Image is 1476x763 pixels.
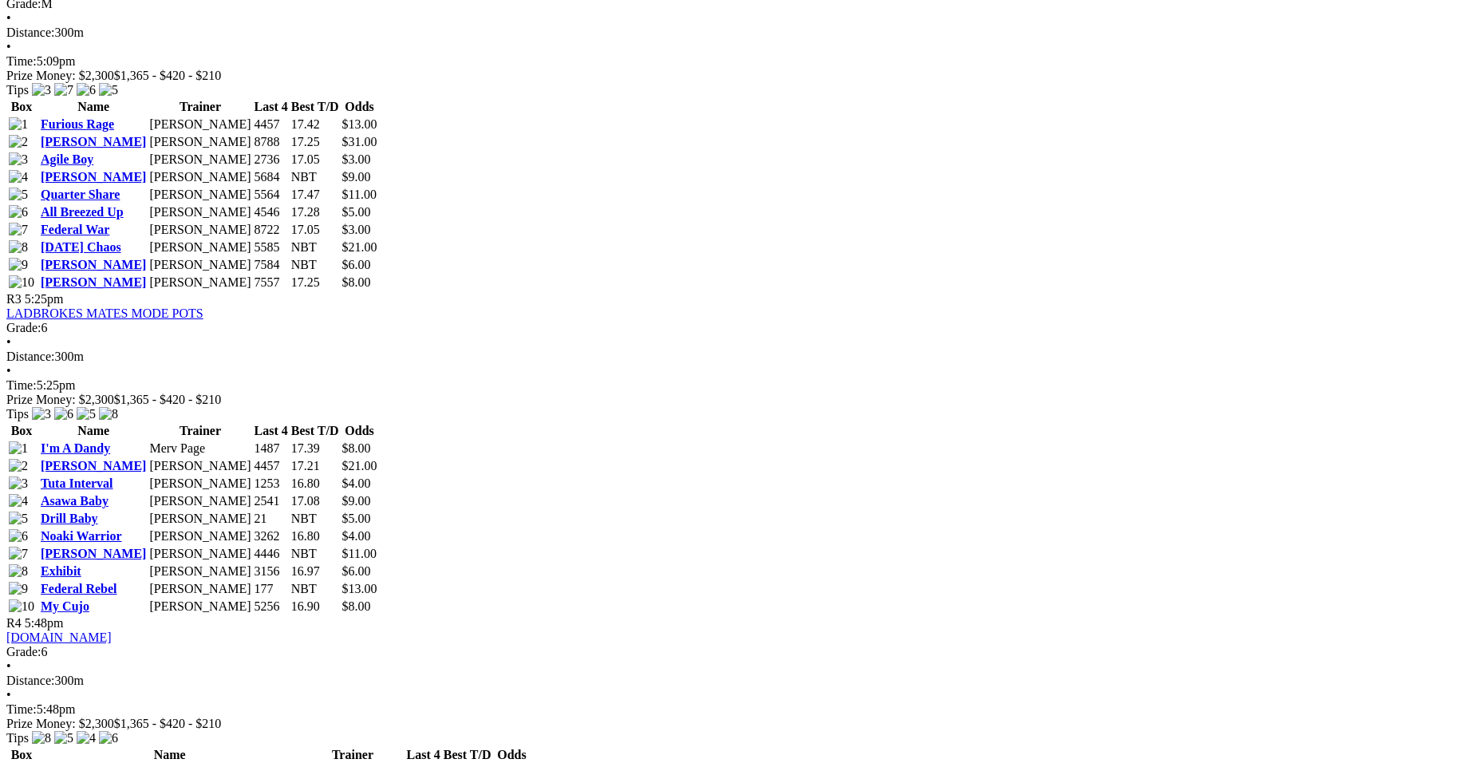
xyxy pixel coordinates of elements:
a: [DATE] Chaos [41,240,121,254]
td: 8722 [254,222,289,238]
span: $11.00 [342,547,377,560]
span: • [6,688,11,702]
td: 1487 [254,441,289,457]
td: 3156 [254,563,289,579]
img: 6 [9,205,28,219]
td: 17.42 [290,117,340,132]
th: Name [40,423,147,439]
td: 4446 [254,546,289,562]
img: 3 [9,476,28,491]
img: 9 [9,582,28,596]
img: 6 [99,731,118,745]
td: 17.28 [290,204,340,220]
img: 4 [9,170,28,184]
td: 5564 [254,187,289,203]
td: NBT [290,169,340,185]
span: Tips [6,407,29,421]
a: Federal War [41,223,109,236]
td: [PERSON_NAME] [148,599,251,615]
span: R3 [6,292,22,306]
img: 7 [9,547,28,561]
span: $8.00 [342,599,371,613]
td: 3262 [254,528,289,544]
td: [PERSON_NAME] [148,458,251,474]
td: [PERSON_NAME] [148,134,251,150]
span: Tips [6,83,29,97]
td: [PERSON_NAME] [148,546,251,562]
span: Time: [6,702,37,716]
img: 5 [9,188,28,202]
img: 10 [9,275,34,290]
td: [PERSON_NAME] [148,204,251,220]
th: Best T/D [290,99,340,115]
td: NBT [290,239,340,255]
span: $13.00 [342,582,377,595]
td: [PERSON_NAME] [148,581,251,597]
td: 1253 [254,476,289,492]
img: 4 [77,731,96,745]
a: Asawa Baby [41,494,109,508]
a: [PERSON_NAME] [41,547,146,560]
span: Box [11,748,33,761]
div: 300m [6,26,1470,40]
td: [PERSON_NAME] [148,493,251,509]
td: [PERSON_NAME] [148,528,251,544]
td: 8788 [254,134,289,150]
img: 3 [9,152,28,167]
td: 7557 [254,275,289,291]
td: 21 [254,511,289,527]
a: LADBROKES MATES MODE POTS [6,306,203,320]
th: Name [40,747,299,763]
img: 8 [9,564,28,579]
a: Noaki Warrior [41,529,121,543]
td: 16.80 [290,528,340,544]
th: Best T/D [443,747,492,763]
span: Grade: [6,645,41,658]
a: [PERSON_NAME] [41,258,146,271]
th: Odds [493,747,530,763]
span: $3.00 [342,152,371,166]
span: $8.00 [342,275,371,289]
a: Furious Rage [41,117,114,131]
div: 6 [6,645,1470,659]
img: 1 [9,117,28,132]
span: • [6,659,11,673]
span: 5:48pm [25,616,64,630]
th: Best T/D [290,423,340,439]
td: 17.25 [290,275,340,291]
img: 5 [9,512,28,526]
td: 17.21 [290,458,340,474]
span: Box [11,424,33,437]
span: 5:25pm [25,292,64,306]
span: $21.00 [342,459,377,472]
span: $9.00 [342,494,371,508]
span: Distance: [6,26,54,39]
th: Odds [341,423,378,439]
span: $6.00 [342,258,371,271]
th: Last 4 [254,423,289,439]
td: 17.08 [290,493,340,509]
img: 5 [54,731,73,745]
img: 8 [32,731,51,745]
td: [PERSON_NAME] [148,476,251,492]
img: 2 [9,459,28,473]
span: Time: [6,54,37,68]
td: [PERSON_NAME] [148,169,251,185]
td: [PERSON_NAME] [148,563,251,579]
td: NBT [290,546,340,562]
img: 9 [9,258,28,272]
span: $4.00 [342,476,371,490]
td: 17.47 [290,187,340,203]
img: 5 [99,83,118,97]
span: Grade: [6,321,41,334]
span: R4 [6,616,22,630]
td: 16.90 [290,599,340,615]
td: 17.25 [290,134,340,150]
td: 16.97 [290,563,340,579]
a: [PERSON_NAME] [41,459,146,472]
td: 5256 [254,599,289,615]
span: $31.00 [342,135,377,148]
span: Distance: [6,674,54,687]
a: Drill Baby [41,512,98,525]
span: $4.00 [342,529,371,543]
